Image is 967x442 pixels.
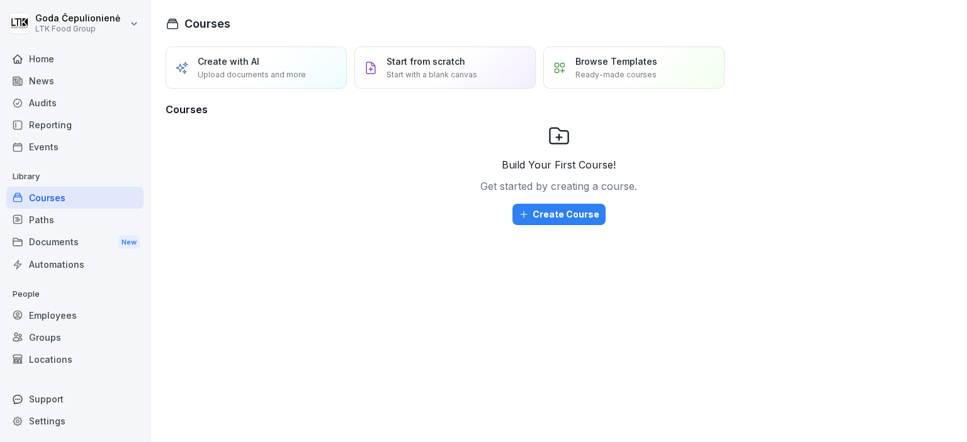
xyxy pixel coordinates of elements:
p: Start with a blank canvas [387,69,477,80]
button: Create Course [512,204,606,225]
a: Audits [6,92,144,114]
p: Create with AI [198,55,259,68]
h1: Courses [184,15,230,32]
p: Ready-made courses [575,69,657,80]
a: Courses [6,187,144,209]
h3: Courses [166,102,952,117]
a: Home [6,48,144,70]
a: DocumentsNew [6,231,144,254]
p: People [6,284,144,304]
p: Get started by creating a course. [480,179,637,194]
p: Goda Čepulionienė [35,13,120,24]
p: Library [6,167,144,187]
a: Settings [6,410,144,432]
a: Reporting [6,114,144,136]
p: LTK Food Group [35,25,120,33]
div: New [118,235,140,250]
div: Documents [6,231,144,254]
a: Paths [6,209,144,231]
p: Upload documents and more [198,69,306,80]
a: Locations [6,348,144,370]
a: Employees [6,304,144,326]
div: Support [6,388,144,410]
p: Start from scratch [387,55,465,68]
p: Build Your First Course! [502,157,616,172]
a: Groups [6,326,144,348]
a: Automations [6,253,144,275]
a: Events [6,136,144,158]
p: Browse Templates [575,55,657,68]
a: News [6,70,144,92]
div: Create Course [519,207,599,221]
